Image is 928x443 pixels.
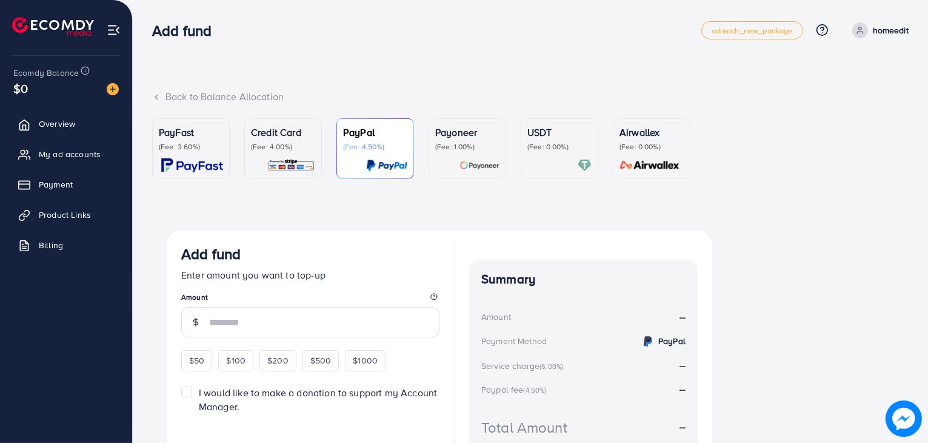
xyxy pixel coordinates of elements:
span: $50 [189,354,204,367]
strong: -- [679,359,686,372]
div: Total Amount [481,417,567,438]
img: image [107,83,119,95]
p: PayPal [343,125,407,140]
img: card [578,158,592,172]
h4: Summary [481,272,686,287]
span: adreach_new_package [712,27,793,35]
a: Billing [9,233,123,257]
p: Enter amount you want to top-up [181,268,439,282]
span: Overview [39,118,75,130]
p: Credit Card [251,125,315,140]
img: image [886,401,922,437]
p: (Fee: 0.00%) [619,142,684,152]
p: (Fee: 4.50%) [343,142,407,152]
p: Airwallex [619,125,684,140]
div: Amount [481,311,511,323]
span: Billing [39,239,63,251]
p: (Fee: 4.00%) [251,142,315,152]
strong: -- [679,420,686,434]
a: Payment [9,172,123,197]
span: Ecomdy Balance [13,67,79,79]
a: Overview [9,112,123,136]
p: (Fee: 3.60%) [159,142,223,152]
img: card [267,158,315,172]
small: (4.50%) [524,385,547,395]
img: card [616,158,684,172]
strong: PayPal [658,335,686,347]
span: $200 [267,354,289,367]
a: homeedit [847,22,909,38]
p: USDT [527,125,592,140]
a: adreach_new_package [701,21,803,39]
img: logo [12,17,94,36]
img: menu [107,23,121,37]
legend: Amount [181,292,439,307]
span: $1000 [353,354,378,367]
span: $500 [310,354,332,367]
p: (Fee: 0.00%) [527,142,592,152]
p: Payoneer [435,125,499,140]
strong: -- [679,382,686,396]
span: Payment [39,178,73,191]
a: My ad accounts [9,142,123,166]
p: homeedit [873,23,909,38]
small: (6.00%) [539,362,563,371]
p: PayFast [159,125,223,140]
img: card [161,158,223,172]
div: Service charge [481,360,567,372]
span: $0 [13,79,28,97]
span: I would like to make a donation to support my Account Manager. [199,386,437,413]
img: credit [641,334,655,349]
h3: Add fund [181,245,241,263]
a: Product Links [9,203,123,227]
div: Back to Balance Allocation [152,90,909,104]
img: card [459,158,499,172]
strong: -- [679,310,686,324]
span: Product Links [39,209,91,221]
p: (Fee: 1.00%) [435,142,499,152]
span: $100 [226,354,245,367]
img: card [366,158,407,172]
h3: Add fund [152,22,221,39]
div: Paypal fee [481,384,550,396]
div: Payment Method [481,335,547,347]
span: My ad accounts [39,148,101,160]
